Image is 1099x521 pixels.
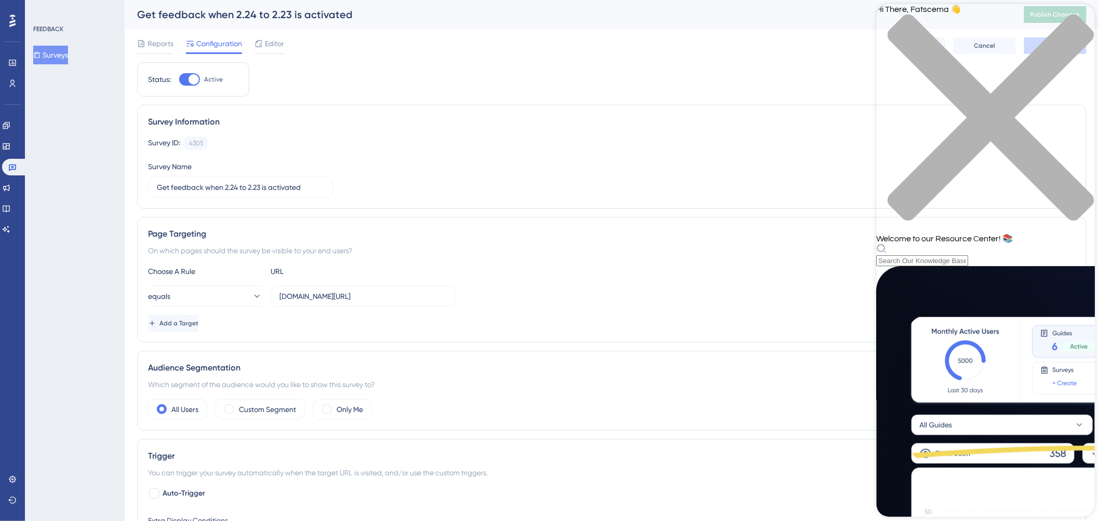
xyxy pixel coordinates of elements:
[6,6,25,25] img: launcher-image-alternative-text
[337,403,363,416] label: Only Me
[148,116,1076,128] div: Survey Information
[204,75,223,84] span: Active
[163,487,205,500] span: Auto-Trigger
[157,182,324,193] input: Type your Survey name
[148,73,171,86] div: Status:
[148,286,262,307] button: equals
[33,46,68,64] button: Surveys
[148,136,180,150] div: Survey ID:
[148,244,1076,257] div: On which pages should the survey be visible to your end users?
[265,37,284,50] span: Editor
[189,139,203,147] div: 4305
[148,467,1076,479] div: You can trigger your survey automatically when the target URL is visited, and/or use the custom t...
[196,37,242,50] span: Configuration
[148,362,1076,374] div: Audience Segmentation
[171,403,198,416] label: All Users
[33,25,63,33] div: FEEDBACK
[148,290,170,303] span: equals
[148,228,1076,240] div: Page Targeting
[3,3,28,28] button: Open AI Assistant Launcher
[148,450,1076,462] div: Trigger
[271,265,385,278] div: URL
[159,319,198,327] span: Add a Target
[148,265,262,278] div: Choose A Rule
[148,160,192,173] div: Survey Name
[148,37,173,50] span: Reports
[279,291,447,302] input: yourwebsite.com/path
[148,378,1076,391] div: Which segment of the audience would you like to show this survey to?
[239,403,296,416] label: Custom Segment
[24,3,65,15] span: Need Help?
[148,315,198,332] button: Add a Target
[137,7,998,22] div: Get feedback when 2.24 to 2.23 is activated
